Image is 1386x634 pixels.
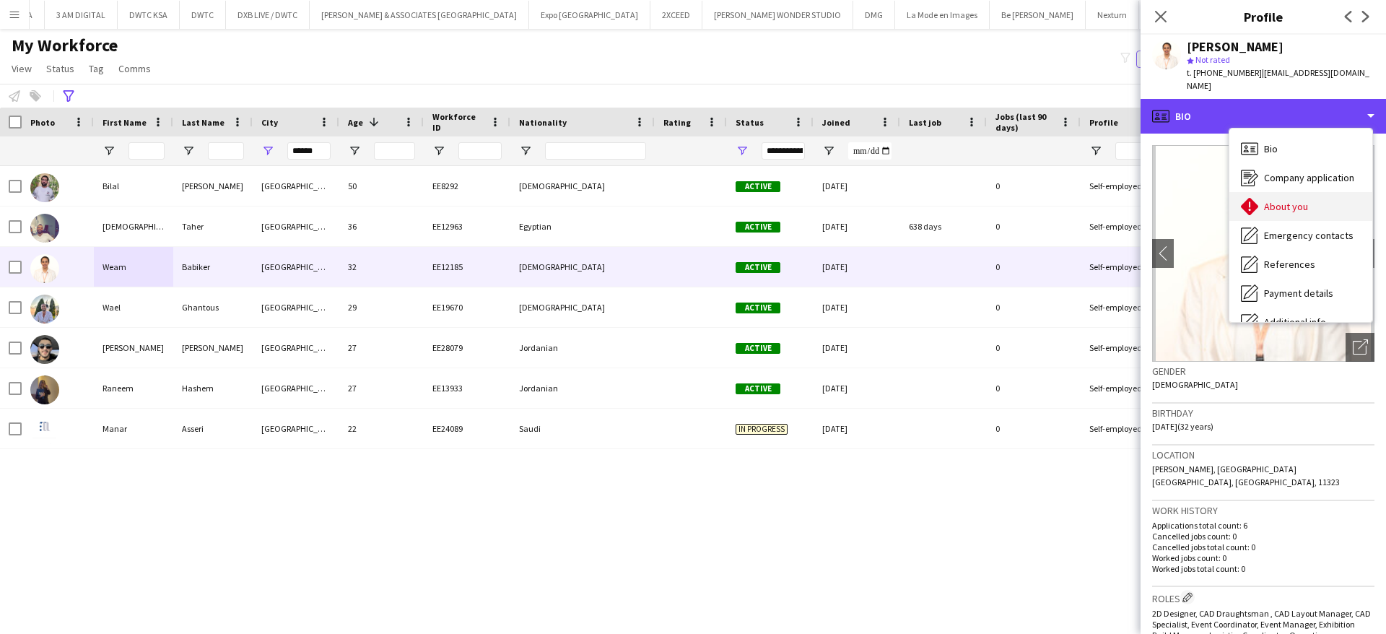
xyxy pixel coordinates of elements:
button: 3 AM DIGITAL [45,1,118,29]
div: [DATE] [814,247,900,287]
span: References [1264,258,1315,271]
span: Last Name [182,117,225,128]
img: Mohammed Ahmad [30,335,59,364]
div: [DATE] [814,287,900,327]
span: t. [PHONE_NUMBER] [1187,67,1262,78]
div: 0 [987,166,1081,206]
div: [DATE] [814,328,900,368]
span: Active [736,343,780,354]
div: Ghantous [173,287,253,327]
a: Status [40,59,80,78]
div: Hashem [173,368,253,408]
button: [PERSON_NAME] & ASSOCIATES [GEOGRAPHIC_DATA] [310,1,529,29]
div: Bilal [94,166,173,206]
div: EE8292 [424,166,510,206]
button: DWTC KSA [118,1,180,29]
div: Additional info [1229,308,1372,336]
img: Wael Ghantous [30,295,59,323]
input: Workforce ID Filter Input [458,142,502,160]
span: Active [736,383,780,394]
a: View [6,59,38,78]
span: Age [348,117,363,128]
div: Open photos pop-in [1346,333,1374,362]
button: Open Filter Menu [182,144,195,157]
span: Comms [118,62,151,75]
button: Open Filter Menu [736,144,749,157]
div: [GEOGRAPHIC_DATA] [253,409,339,448]
div: [PERSON_NAME] [173,166,253,206]
div: [DEMOGRAPHIC_DATA] [510,247,655,287]
div: About you [1229,192,1372,221]
span: Company application [1264,171,1354,184]
div: [GEOGRAPHIC_DATA] [253,207,339,246]
button: DMG [853,1,895,29]
div: 50 [339,166,424,206]
div: [DEMOGRAPHIC_DATA] [94,207,173,246]
button: 2XCEED [650,1,702,29]
div: [DATE] [814,166,900,206]
span: View [12,62,32,75]
button: Open Filter Menu [822,144,835,157]
span: Nationality [519,117,567,128]
div: Jordanian [510,328,655,368]
span: Bio [1264,142,1278,155]
div: Egyptian [510,207,655,246]
button: Open Filter Menu [432,144,445,157]
div: Emergency contacts [1229,221,1372,250]
div: Wael [94,287,173,327]
span: Rating [663,117,691,128]
div: References [1229,250,1372,279]
div: 0 [987,409,1081,448]
button: Expo [GEOGRAPHIC_DATA] [529,1,650,29]
div: 0 [987,247,1081,287]
button: DXB LIVE / DWTC [226,1,310,29]
button: Open Filter Menu [103,144,115,157]
span: Joined [822,117,850,128]
p: Cancelled jobs total count: 0 [1152,542,1374,552]
div: Jordanian [510,368,655,408]
div: Self-employed Crew [1081,247,1173,287]
img: Raneem Hashem [30,375,59,404]
span: Jobs (last 90 days) [995,111,1055,133]
div: EE12963 [424,207,510,246]
input: Joined Filter Input [848,142,892,160]
span: Profile [1089,117,1118,128]
span: Photo [30,117,55,128]
button: Open Filter Menu [348,144,361,157]
button: Everyone5,862 [1136,51,1208,68]
span: Payment details [1264,287,1333,300]
input: Age Filter Input [374,142,415,160]
button: Open Filter Menu [1089,144,1102,157]
button: ALSERKAL ADVISORY [1139,1,1237,29]
span: Emergency contacts [1264,229,1354,242]
input: Last Name Filter Input [208,142,244,160]
button: Nexturn [1086,1,1139,29]
div: 638 days [900,207,987,246]
h3: Work history [1152,504,1374,517]
h3: Birthday [1152,407,1374,420]
span: Active [736,262,780,273]
div: Company application [1229,163,1372,192]
input: First Name Filter Input [128,142,165,160]
div: 27 [339,328,424,368]
div: Bio [1229,134,1372,163]
div: Manar [94,409,173,448]
div: Weam [94,247,173,287]
app-action-btn: Advanced filters [60,87,77,105]
span: My Workforce [12,35,118,56]
div: Raneem [94,368,173,408]
span: Tag [89,62,104,75]
div: [DEMOGRAPHIC_DATA] [510,166,655,206]
div: 0 [987,328,1081,368]
span: Status [46,62,74,75]
p: Applications total count: 6 [1152,520,1374,531]
input: Nationality Filter Input [545,142,646,160]
span: First Name [103,117,147,128]
input: City Filter Input [287,142,331,160]
img: Manar Asseri [30,416,59,445]
div: [DATE] [814,409,900,448]
div: EE12185 [424,247,510,287]
span: In progress [736,424,788,435]
div: Self-employed Crew [1081,409,1173,448]
div: 0 [987,368,1081,408]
